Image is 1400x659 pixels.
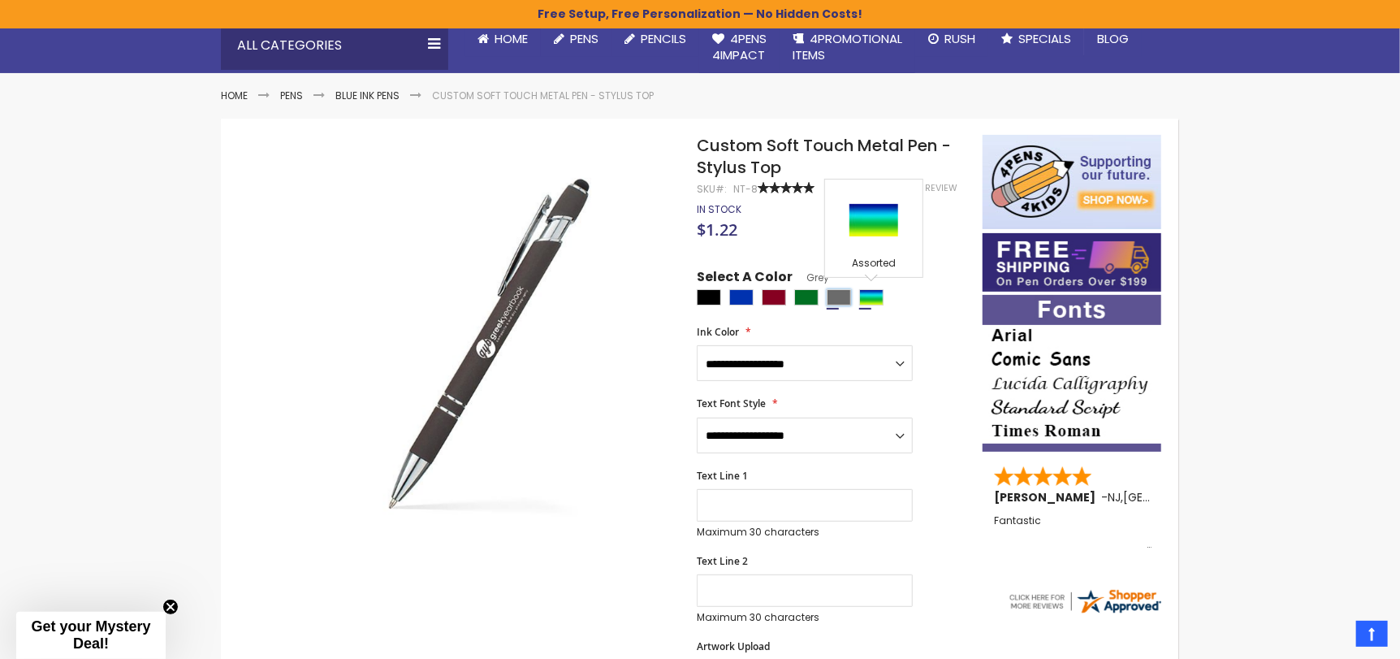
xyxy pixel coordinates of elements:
span: Pencils [641,30,686,47]
button: Close teaser [162,599,179,615]
div: Assorted [829,257,918,273]
a: Blue ink Pens [335,89,400,102]
span: Ink Color [697,325,739,339]
div: All Categories [221,21,448,70]
a: Top [1356,621,1388,647]
strong: SKU [697,182,727,196]
div: Fantastic [994,515,1152,550]
span: Home [495,30,528,47]
a: Rush [915,21,988,57]
img: regal_rubber_grey_1.jpg [304,158,675,530]
a: Specials [988,21,1084,57]
a: Home [465,21,541,57]
span: 4Pens 4impact [712,30,767,63]
span: Rush [944,30,975,47]
span: Get your Mystery Deal! [31,618,150,652]
div: NT-8 [733,183,758,196]
span: Pens [570,30,598,47]
span: Blog [1097,30,1129,47]
a: Pencils [611,21,699,57]
img: font-personalization-examples [983,295,1161,452]
span: In stock [697,202,741,216]
span: Specials [1018,30,1071,47]
div: Grey [827,289,851,306]
span: [GEOGRAPHIC_DATA] [1123,489,1242,505]
span: Text Line 2 [697,554,748,568]
span: $1.22 [697,219,737,241]
div: Blue [729,289,754,306]
a: 4pens.com certificate URL [1007,605,1163,619]
span: Artwork Upload [697,639,770,653]
div: Get your Mystery Deal!Close teaser [16,612,166,659]
p: Maximum 30 characters [697,611,913,624]
p: Maximum 30 characters [697,526,913,539]
a: Pens [280,89,303,102]
img: 4pens.com widget logo [1007,587,1163,616]
div: Availability [697,203,741,216]
div: Burgundy [762,289,786,306]
span: 4PROMOTIONAL ITEMS [793,30,902,63]
div: Green [794,289,819,306]
img: Free shipping on orders over $199 [983,233,1161,292]
span: Text Font Style [697,397,766,410]
div: 100% [758,182,815,193]
div: Assorted [859,289,884,306]
span: Custom Soft Touch Metal Pen - Stylus Top [697,134,951,179]
img: 4pens 4 kids [983,135,1161,229]
span: NJ [1108,489,1121,505]
span: Grey [793,271,829,284]
span: [PERSON_NAME] [994,489,1101,505]
li: Custom Soft Touch Metal Pen - Stylus Top [432,89,654,102]
div: Black [697,289,721,306]
a: Home [221,89,248,102]
a: Pens [541,21,611,57]
a: 4Pens4impact [699,21,780,74]
a: Blog [1084,21,1142,57]
span: Text Line 1 [697,469,748,483]
span: Select A Color [697,268,793,290]
span: - , [1101,489,1242,505]
a: 4PROMOTIONALITEMS [780,21,915,74]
